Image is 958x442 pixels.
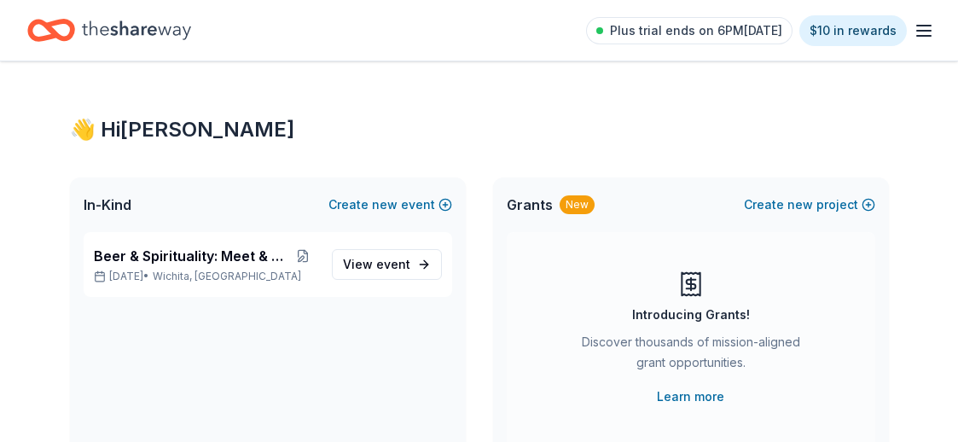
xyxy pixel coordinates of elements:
[560,195,595,214] div: New
[586,17,793,44] a: Plus trial ends on 6PM[DATE]
[153,270,301,283] span: Wichita, [GEOGRAPHIC_DATA]
[787,195,813,215] span: new
[376,257,410,271] span: event
[328,195,452,215] button: Createnewevent
[575,332,807,380] div: Discover thousands of mission-aligned grant opportunities.
[332,249,442,280] a: View event
[610,20,782,41] span: Plus trial ends on 6PM[DATE]
[657,387,724,407] a: Learn more
[70,116,889,143] div: 👋 Hi [PERSON_NAME]
[94,246,288,266] span: Beer & Spirituality: Meet & Mingle
[799,15,907,46] a: $10 in rewards
[84,195,131,215] span: In-Kind
[372,195,398,215] span: new
[343,254,410,275] span: View
[507,195,553,215] span: Grants
[27,10,191,50] a: Home
[632,305,750,325] div: Introducing Grants!
[94,270,318,283] p: [DATE] •
[744,195,875,215] button: Createnewproject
